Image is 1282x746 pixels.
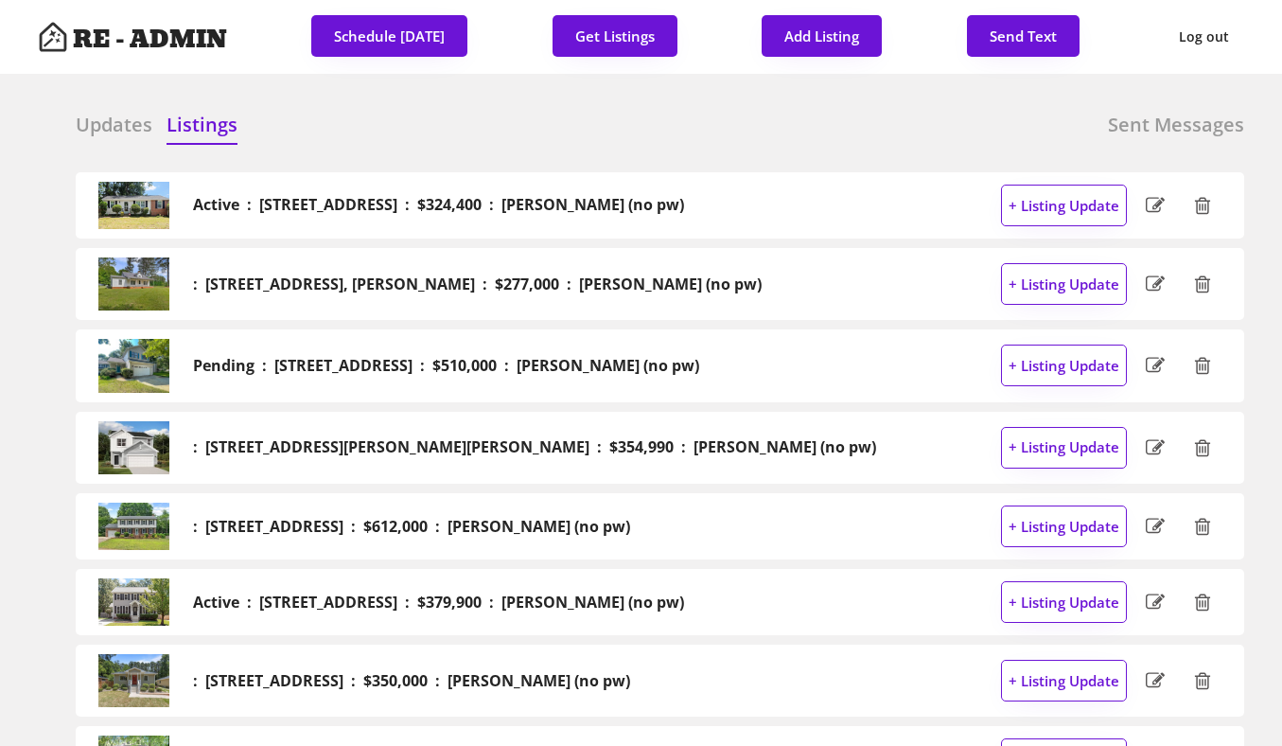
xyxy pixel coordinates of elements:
[1001,581,1127,623] button: + Listing Update
[193,672,630,690] h2: : [STREET_ADDRESS] : $350,000 : [PERSON_NAME] (no pw)
[967,15,1080,57] button: Send Text
[98,421,169,475] img: ad9500bf2661848d68761e863d352fbb-cc_ft_1536.webp
[98,578,169,626] img: 20250724172752824132000000-o.jpg
[98,339,169,392] img: 20250806133933782137000000-o.jpg
[311,15,467,57] button: Schedule [DATE]
[98,503,169,550] img: 2f399f1b751eb47b265785b350e8259e-cc_ft_1536.webp
[1001,506,1127,547] button: + Listing Update
[553,15,677,57] button: Get Listings
[193,275,762,293] h2: : [STREET_ADDRESS], [PERSON_NAME] : $277,000 : [PERSON_NAME] (no pw)
[76,112,152,138] h6: Updates
[98,258,169,311] img: b5aa7e4add88c0ccbfb14c293ddd0d5c-cc_ft_1536.webp
[98,182,169,229] img: 20250805164610280152000000-o.jpg
[193,357,699,375] h2: Pending : [STREET_ADDRESS] : $510,000 : [PERSON_NAME] (no pw)
[1108,112,1244,138] h6: Sent Messages
[193,518,630,536] h2: : [STREET_ADDRESS] : $612,000 : [PERSON_NAME] (no pw)
[1001,185,1127,226] button: + Listing Update
[1001,427,1127,469] button: + Listing Update
[1164,15,1244,59] button: Log out
[1001,345,1127,386] button: + Listing Update
[762,15,882,57] button: Add Listing
[73,27,227,52] h4: RE - ADMIN
[1001,263,1127,305] button: + Listing Update
[193,196,684,214] h2: Active : [STREET_ADDRESS] : $324,400 : [PERSON_NAME] (no pw)
[98,654,169,707] img: 5d561950cd8b89e6f591ac77024b48bc-cc_ft_1536.webp
[167,112,237,138] h6: Listings
[1001,660,1127,702] button: + Listing Update
[193,594,684,612] h2: Active : [STREET_ADDRESS] : $379,900 : [PERSON_NAME] (no pw)
[193,438,876,456] h2: : [STREET_ADDRESS][PERSON_NAME][PERSON_NAME] : $354,990 : [PERSON_NAME] (no pw)
[38,22,68,52] img: Artboard%201%20copy%203.svg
